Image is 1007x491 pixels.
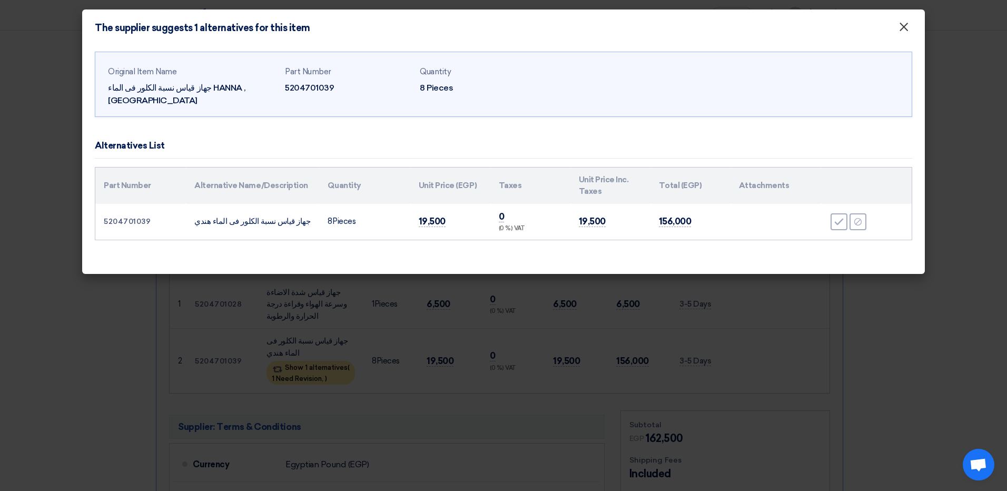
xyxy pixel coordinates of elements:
[319,168,410,204] th: Quantity
[499,224,562,233] div: (0 %) VAT
[95,168,186,204] th: Part Number
[285,66,411,78] div: Part Number
[328,217,332,226] span: 8
[490,168,570,204] th: Taxes
[730,168,821,204] th: Attachments
[410,168,490,204] th: Unit Price (EGP)
[95,204,186,240] td: 5204701039
[420,82,546,94] div: 8 Pieces
[95,139,165,153] div: Alternatives List
[579,216,606,227] span: 19,500
[108,82,277,107] div: جهاز قياس نسبة الكلور فى الماء HANNA , [GEOGRAPHIC_DATA]
[285,82,411,94] div: 5204701039
[186,204,319,240] td: جهاز قياس نسبة الكلور فى الماء هندي
[890,17,917,38] button: Close
[899,19,909,40] span: ×
[419,216,446,227] span: 19,500
[319,204,410,240] td: Pieces
[963,449,994,480] div: Open chat
[650,168,730,204] th: Total (EGP)
[108,66,277,78] div: Original Item Name
[95,22,310,34] h4: The supplier suggests 1 alternatives for this item
[420,66,546,78] div: Quantity
[659,216,692,227] span: 156,000
[499,211,505,222] span: 0
[186,168,319,204] th: Alternative Name/Description
[570,168,650,204] th: Unit Price Inc. Taxes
